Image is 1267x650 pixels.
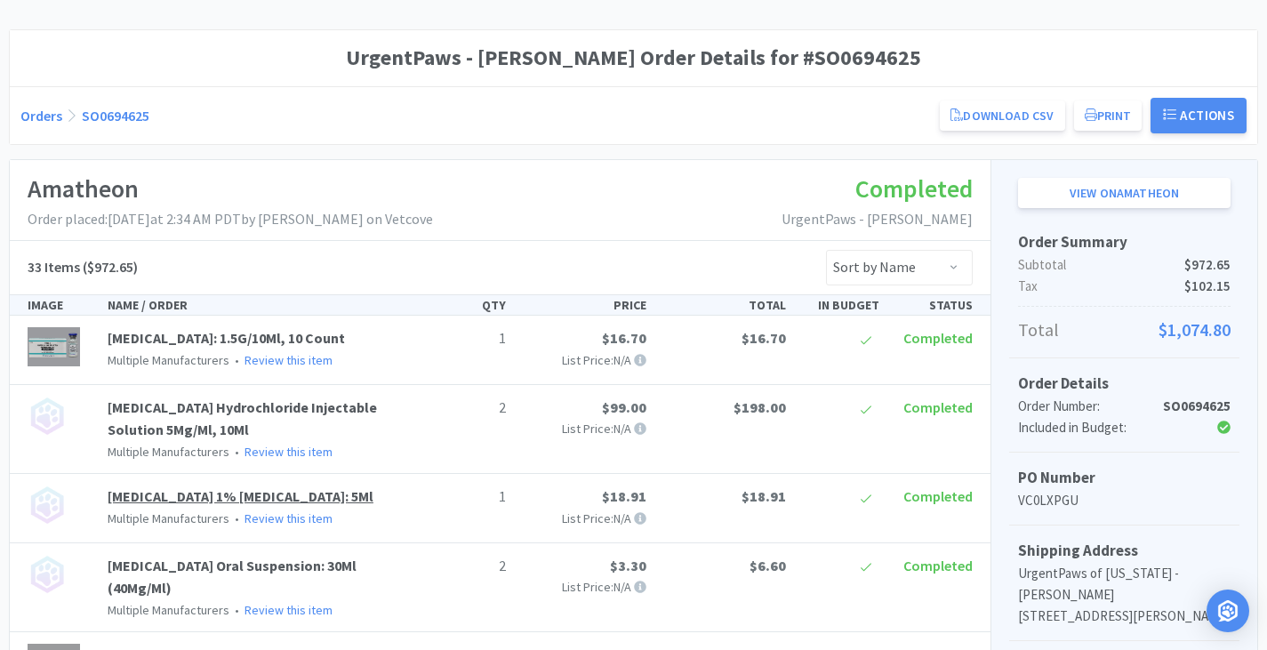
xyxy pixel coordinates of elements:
[520,350,646,370] p: List Price: N/A
[1018,466,1231,490] h5: PO Number
[903,487,973,505] span: Completed
[108,329,345,347] a: [MEDICAL_DATA]: 1.5G/10Ml, 10 Count
[28,256,138,279] h5: ($972.65)
[750,557,786,574] span: $6.60
[602,487,646,505] span: $18.91
[1018,316,1231,344] p: Total
[28,485,67,525] img: no_image.png
[108,557,357,598] a: [MEDICAL_DATA] Oral Suspension: 30Ml (40Mg/Ml)
[1151,98,1247,133] button: Actions
[108,398,377,439] a: [MEDICAL_DATA] Hydrochloride Injectable Solution 5Mg/Ml, 10Ml
[855,173,973,205] span: Completed
[28,555,67,594] img: no_image.png
[28,397,67,436] img: no_image.png
[245,444,333,460] a: Review this item
[520,577,646,597] p: List Price: N/A
[100,295,421,315] div: NAME / ORDER
[20,295,100,315] div: IMAGE
[28,169,433,209] h1: Amatheon
[1018,490,1231,511] p: VC0LXPGU
[654,295,793,315] div: TOTAL
[1184,254,1231,276] span: $972.65
[232,444,242,460] span: •
[1018,396,1159,417] div: Order Number:
[232,510,242,526] span: •
[108,510,229,526] span: Multiple Manufacturers
[513,295,653,315] div: PRICE
[245,352,333,368] a: Review this item
[20,41,1247,75] h1: UrgentPaws - [PERSON_NAME] Order Details for #SO0694625
[428,485,507,509] p: 1
[1018,276,1231,297] p: Tax
[232,352,242,368] span: •
[1018,230,1231,254] h5: Order Summary
[1018,372,1231,396] h5: Order Details
[734,398,786,416] span: $198.00
[742,487,786,505] span: $18.91
[903,398,973,416] span: Completed
[1018,178,1231,208] a: View onAmatheon
[20,107,62,124] a: Orders
[245,510,333,526] a: Review this item
[793,295,886,315] div: IN BUDGET
[1018,254,1231,276] p: Subtotal
[421,295,514,315] div: QTY
[28,258,80,276] span: 33 Items
[1074,100,1143,131] button: Print
[1163,397,1231,414] strong: SO0694625
[108,444,229,460] span: Multiple Manufacturers
[108,487,373,505] a: [MEDICAL_DATA] 1% [MEDICAL_DATA]: 5Ml
[903,557,973,574] span: Completed
[245,602,333,618] a: Review this item
[28,208,433,231] p: Order placed: [DATE] at 2:34 AM PDT by [PERSON_NAME] on Vetcove
[742,329,786,347] span: $16.70
[1018,539,1231,563] h5: Shipping Address
[940,100,1064,131] a: Download CSV
[232,602,242,618] span: •
[28,327,80,366] img: 7053f5ccae5c4b1c92aeaa966ebd240e_310825.jpeg
[428,555,507,578] p: 2
[1018,563,1231,627] p: UrgentPaws of [US_STATE] - [PERSON_NAME] [STREET_ADDRESS][PERSON_NAME]
[602,329,646,347] span: $16.70
[782,208,973,231] p: UrgentPaws - [PERSON_NAME]
[1159,316,1231,344] span: $1,074.80
[82,107,149,124] a: SO0694625
[1018,417,1159,438] div: Included in Budget:
[903,329,973,347] span: Completed
[602,398,646,416] span: $99.00
[428,327,507,350] p: 1
[1184,276,1231,297] span: $102.15
[1207,590,1249,632] div: Open Intercom Messenger
[108,352,229,368] span: Multiple Manufacturers
[610,557,646,574] span: $3.30
[886,295,980,315] div: STATUS
[520,509,646,528] p: List Price: N/A
[108,602,229,618] span: Multiple Manufacturers
[520,419,646,438] p: List Price: N/A
[428,397,507,420] p: 2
